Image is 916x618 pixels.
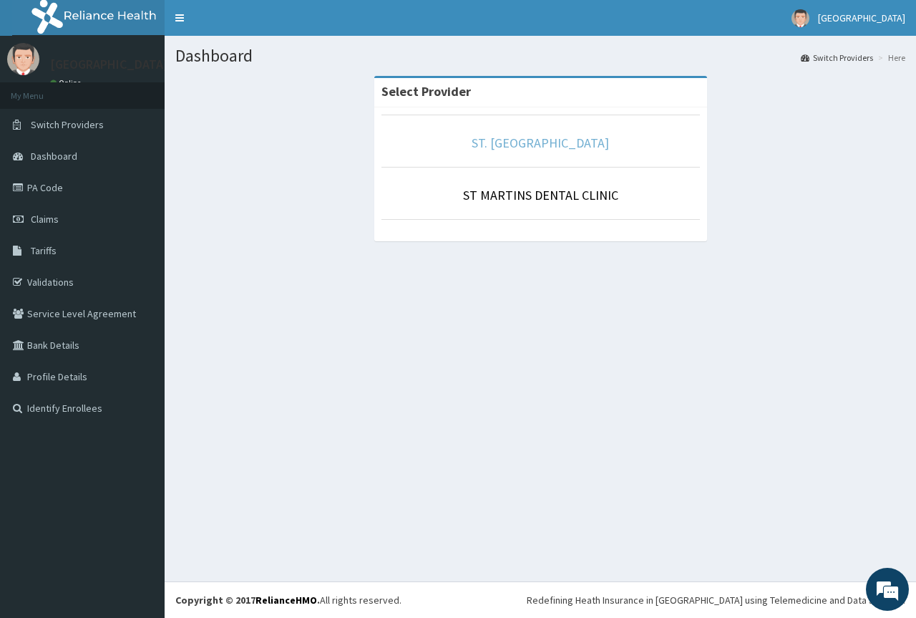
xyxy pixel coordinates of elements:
[31,244,57,257] span: Tariffs
[50,78,84,88] a: Online
[818,11,905,24] span: [GEOGRAPHIC_DATA]
[381,83,471,100] strong: Select Provider
[50,58,168,71] p: [GEOGRAPHIC_DATA]
[175,594,320,607] strong: Copyright © 2017 .
[791,9,809,27] img: User Image
[31,118,104,131] span: Switch Providers
[801,52,873,64] a: Switch Providers
[165,581,916,618] footer: All rights reserved.
[255,594,317,607] a: RelianceHMO
[463,187,618,203] a: ST MARTINS DENTAL CLINIC
[472,135,609,151] a: ST. [GEOGRAPHIC_DATA]
[31,213,59,226] span: Claims
[31,150,77,163] span: Dashboard
[527,593,905,607] div: Redefining Heath Insurance in [GEOGRAPHIC_DATA] using Telemedicine and Data Science!
[175,47,905,65] h1: Dashboard
[874,52,905,64] li: Here
[7,43,39,75] img: User Image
